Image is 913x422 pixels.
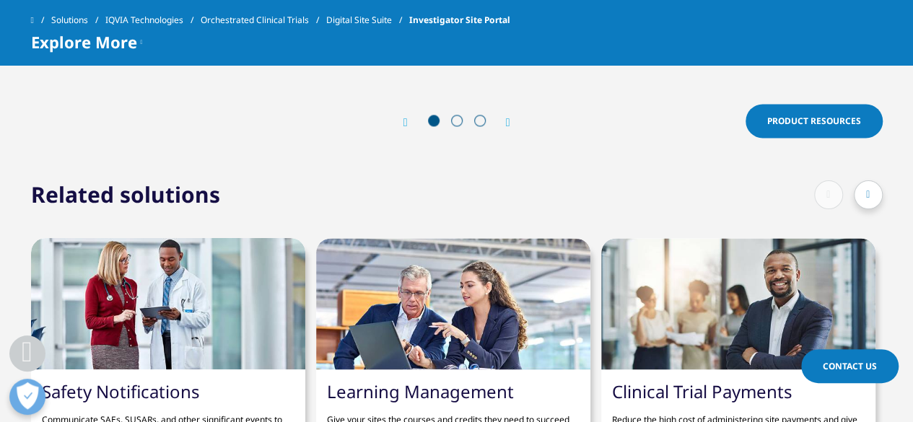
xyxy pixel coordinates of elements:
[612,379,792,403] a: Clinical Trial Payments
[327,379,514,403] a: Learning Management
[492,115,510,129] div: Next slide
[42,379,200,403] a: Safety Notifications
[105,7,201,33] a: IQVIA Technologies
[9,379,45,415] button: Open Preferences
[51,7,105,33] a: Solutions
[31,33,137,50] span: Explore More
[801,349,899,383] a: Contact Us
[746,104,883,138] a: Product Resources
[31,180,220,209] h2: Related solutions
[409,7,510,33] span: Investigator Site Portal
[823,360,877,372] span: Contact Us
[403,115,422,129] div: Previous slide
[326,7,409,33] a: Digital Site Suite
[767,115,861,127] span: Product Resources
[201,7,326,33] a: Orchestrated Clinical Trials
